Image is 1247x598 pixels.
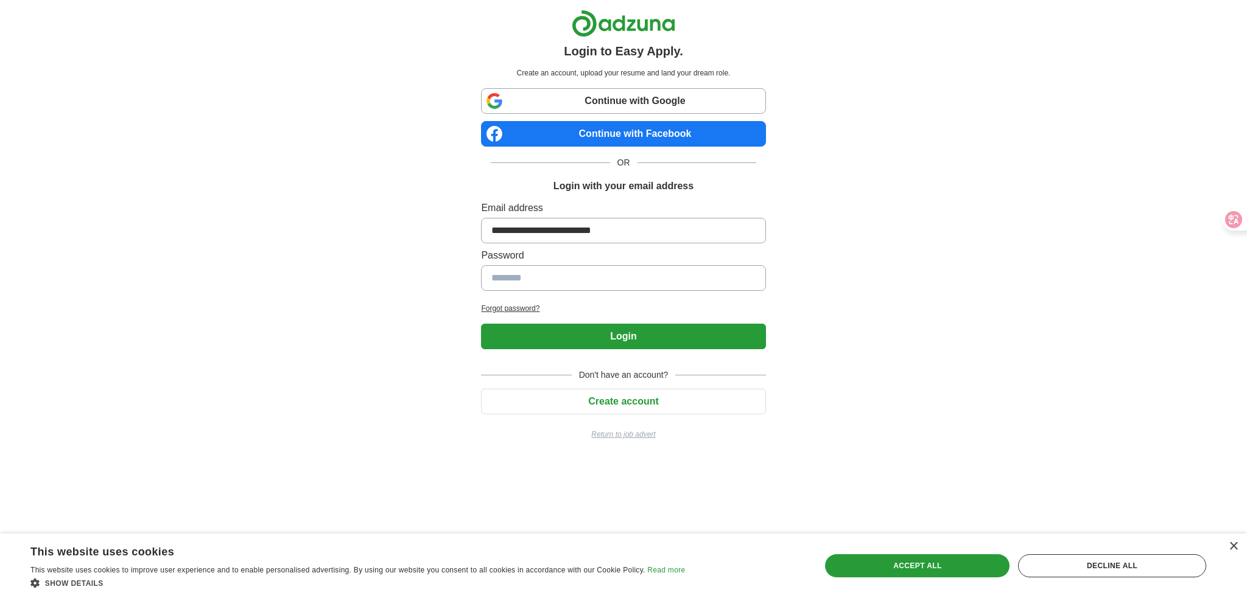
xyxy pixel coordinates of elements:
a: Create account [481,396,765,406]
span: Show details [45,579,104,588]
label: Email address [481,201,765,215]
button: Create account [481,389,765,414]
a: Read more, opens a new window [647,566,685,574]
p: Create an account, upload your resume and land your dream role. [483,68,763,78]
a: Continue with Facebook [481,121,765,147]
div: Close [1229,542,1238,551]
div: This website uses cookies [30,541,655,559]
a: Return to job advert [481,429,765,440]
button: Login [481,324,765,349]
a: Forgot password? [481,303,765,314]
div: Decline all [1018,554,1206,577]
img: Adzuna logo [572,10,675,37]
div: Show details [30,577,685,589]
label: Password [481,248,765,263]
h1: Login with your email address [553,179,694,193]
span: OR [610,156,638,169]
a: Continue with Google [481,88,765,114]
div: Accept all [825,554,1010,577]
span: This website uses cookies to improve user experience and to enable personalised advertising. By u... [30,566,645,574]
h1: Login to Easy Apply. [564,42,683,60]
span: Don't have an account? [572,369,676,381]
